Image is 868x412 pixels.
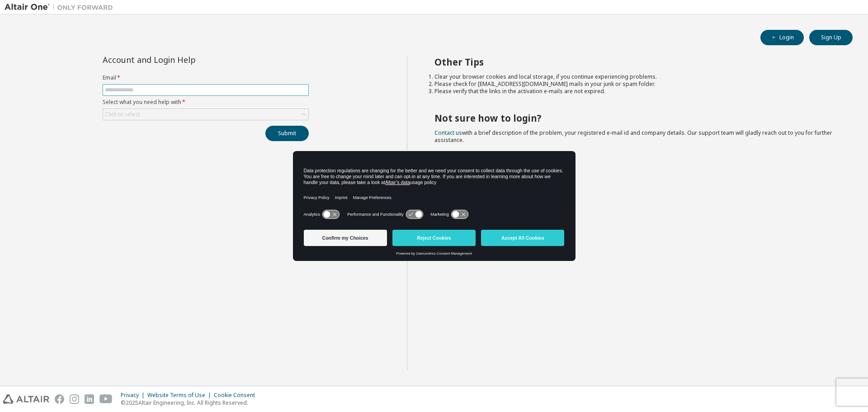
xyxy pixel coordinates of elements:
[70,394,79,404] img: instagram.svg
[103,99,309,106] label: Select what you need help with
[103,56,268,63] div: Account and Login Help
[265,126,309,141] button: Submit
[121,392,147,399] div: Privacy
[434,129,832,144] span: with a brief description of the problem, your registered e-mail id and company details. Our suppo...
[121,399,260,407] p: © 2025 Altair Engineering, Inc. All Rights Reserved.
[434,81,837,88] li: Please check for [EMAIL_ADDRESS][DOMAIN_NAME] mails in your junk or spam folder.
[434,73,837,81] li: Clear your browser cookies and local storage, if you continue experiencing problems.
[809,30,853,45] button: Sign Up
[434,129,462,137] a: Contact us
[147,392,214,399] div: Website Terms of Use
[3,394,49,404] img: altair_logo.svg
[55,394,64,404] img: facebook.svg
[214,392,260,399] div: Cookie Consent
[103,74,309,81] label: Email
[5,3,118,12] img: Altair One
[85,394,94,404] img: linkedin.svg
[434,56,837,68] h2: Other Tips
[434,88,837,95] li: Please verify that the links in the activation e-mails are not expired.
[105,111,140,118] div: Click to select
[760,30,804,45] button: Login
[434,112,837,124] h2: Not sure how to login?
[99,394,113,404] img: youtube.svg
[103,109,308,120] div: Click to select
